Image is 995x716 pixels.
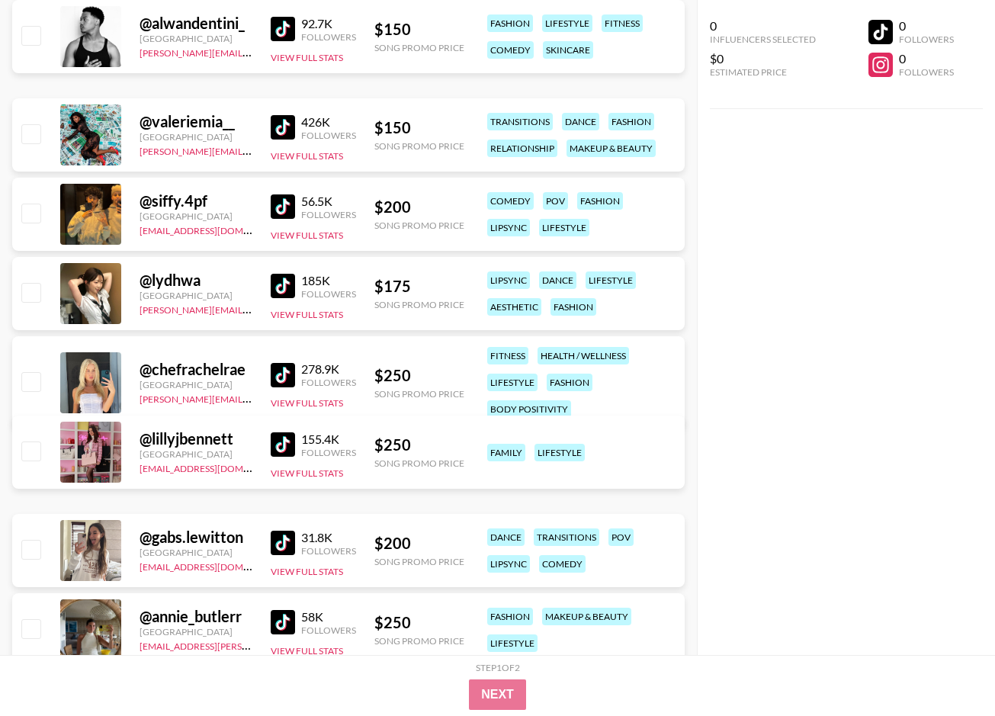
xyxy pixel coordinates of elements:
div: Estimated Price [710,66,816,78]
div: Followers [301,31,356,43]
div: [GEOGRAPHIC_DATA] [140,448,252,460]
div: Followers [301,624,356,636]
button: View Full Stats [271,645,343,657]
div: Followers [301,288,356,300]
div: [GEOGRAPHIC_DATA] [140,210,252,222]
div: comedy [487,41,534,59]
img: TikTok [271,274,295,298]
img: TikTok [271,432,295,457]
div: $0 [710,51,816,66]
div: $ 175 [374,277,464,296]
div: [GEOGRAPHIC_DATA] [140,33,252,44]
div: lifestyle [539,219,589,236]
div: @ lydhwa [140,271,252,290]
div: Song Promo Price [374,220,464,231]
div: makeup & beauty [542,608,631,625]
button: View Full Stats [271,230,343,241]
div: $ 200 [374,197,464,217]
button: View Full Stats [271,566,343,577]
img: TikTok [271,115,295,140]
div: makeup & beauty [567,140,656,157]
div: lifestyle [534,444,585,461]
div: 0 [710,18,816,34]
div: Song Promo Price [374,635,464,647]
div: $ 150 [374,118,464,137]
div: $ 200 [374,534,464,553]
div: dance [487,528,525,546]
div: skincare [543,41,593,59]
div: transitions [487,113,553,130]
div: Followers [301,209,356,220]
div: relationship [487,140,557,157]
div: body positivity [487,400,571,418]
div: Song Promo Price [374,140,464,152]
div: [GEOGRAPHIC_DATA] [140,626,252,637]
div: aesthetic [487,298,541,316]
div: $ 250 [374,435,464,454]
div: Step 1 of 2 [476,662,520,673]
iframe: Drift Widget Chat Controller [919,640,977,698]
a: [PERSON_NAME][EMAIL_ADDRESS][DOMAIN_NAME] [140,143,365,157]
div: lipsync [487,219,530,236]
button: View Full Stats [271,467,343,479]
div: $ 150 [374,20,464,39]
div: fashion [487,608,533,625]
div: @ siffy.4pf [140,191,252,210]
div: dance [562,113,599,130]
div: Followers [301,447,356,458]
div: 155.4K [301,432,356,447]
a: [EMAIL_ADDRESS][PERSON_NAME][DOMAIN_NAME] [140,637,365,652]
div: [GEOGRAPHIC_DATA] [140,379,252,390]
button: View Full Stats [271,150,343,162]
div: lipsync [487,555,530,573]
div: 426K [301,114,356,130]
a: [EMAIL_ADDRESS][DOMAIN_NAME] [140,558,293,573]
div: fashion [487,14,533,32]
div: Followers [301,545,356,557]
div: Influencers Selected [710,34,816,45]
div: 0 [899,51,954,66]
img: TikTok [271,17,295,41]
div: fashion [550,298,596,316]
div: health / wellness [538,347,629,364]
div: 31.8K [301,530,356,545]
div: Followers [301,130,356,141]
button: Next [469,679,526,710]
div: [GEOGRAPHIC_DATA] [140,290,252,301]
div: pov [608,528,634,546]
a: [PERSON_NAME][EMAIL_ADDRESS][PERSON_NAME][DOMAIN_NAME] [140,390,438,405]
div: Song Promo Price [374,458,464,469]
div: dance [539,271,576,289]
a: [EMAIL_ADDRESS][DOMAIN_NAME] [140,222,293,236]
div: comedy [487,192,534,210]
div: pov [543,192,568,210]
button: View Full Stats [271,52,343,63]
div: comedy [539,555,586,573]
div: lifestyle [542,14,592,32]
div: 185K [301,273,356,288]
div: Song Promo Price [374,42,464,53]
div: @ annie_butlerr [140,607,252,626]
div: fashion [577,192,623,210]
div: Song Promo Price [374,299,464,310]
div: lifestyle [487,634,538,652]
div: @ valeriemia__ [140,112,252,131]
button: View Full Stats [271,309,343,320]
div: 58K [301,609,356,624]
img: TikTok [271,363,295,387]
a: [PERSON_NAME][EMAIL_ADDRESS][DOMAIN_NAME] [140,44,365,59]
a: [PERSON_NAME][EMAIL_ADDRESS][DOMAIN_NAME] [140,301,365,316]
img: TikTok [271,610,295,634]
div: family [487,444,525,461]
div: @ gabs.lewitton [140,528,252,547]
div: $ 250 [374,613,464,632]
div: lipsync [487,271,530,289]
img: TikTok [271,531,295,555]
div: lifestyle [487,374,538,391]
div: fitness [602,14,643,32]
div: fashion [547,374,592,391]
div: Song Promo Price [374,556,464,567]
div: [GEOGRAPHIC_DATA] [140,547,252,558]
div: 92.7K [301,16,356,31]
div: transitions [534,528,599,546]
